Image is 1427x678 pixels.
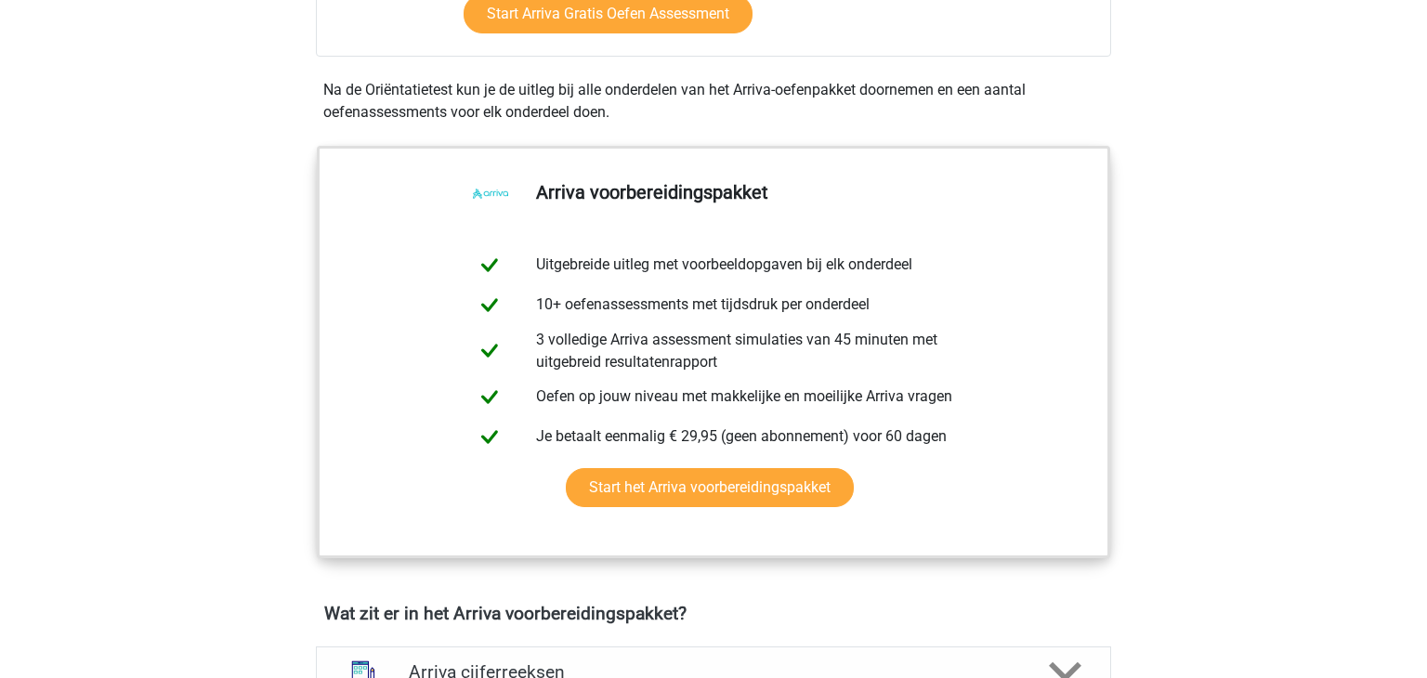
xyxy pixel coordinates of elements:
a: Start het Arriva voorbereidingspakket [566,468,854,507]
h4: Wat zit er in het Arriva voorbereidingspakket? [324,603,1103,624]
div: Na de Oriëntatietest kun je de uitleg bij alle onderdelen van het Arriva-oefenpakket doornemen en... [316,79,1111,124]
